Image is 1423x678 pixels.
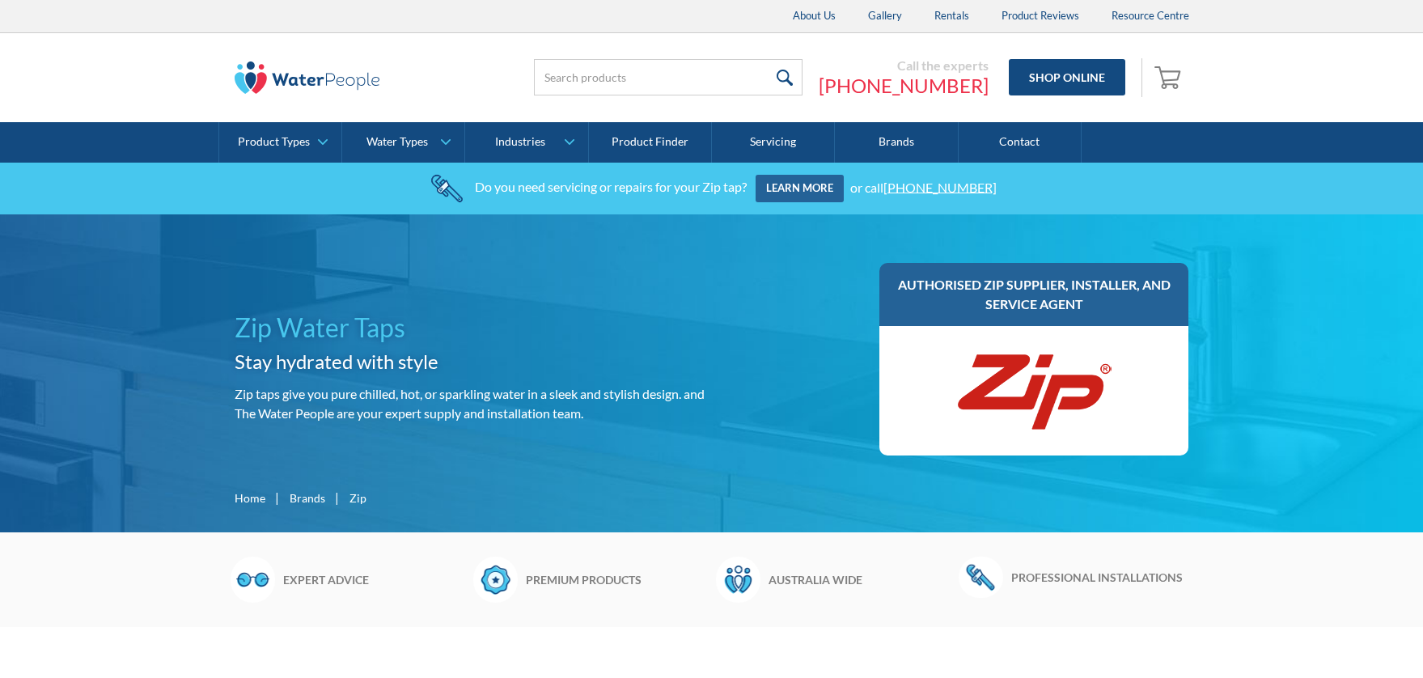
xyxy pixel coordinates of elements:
div: Call the experts [819,57,989,74]
h6: Australia wide [769,571,951,588]
img: Zip [953,342,1115,439]
img: Glasses [231,557,275,602]
img: Wrench [959,557,1003,597]
input: Search products [534,59,803,95]
img: The Water People [235,61,380,94]
h6: Premium products [526,571,708,588]
a: Brands [835,122,958,163]
p: Zip taps give you pure chilled, hot, or sparkling water in a sleek and stylish design. and The Wa... [235,384,705,423]
a: Product Finder [589,122,712,163]
img: Waterpeople Symbol [716,557,760,602]
h1: Zip Water Taps [235,308,705,347]
a: Home [235,489,265,506]
a: [PHONE_NUMBER] [883,179,997,194]
a: Product Types [219,122,341,163]
h3: Authorised Zip supplier, installer, and service agent [896,275,1173,314]
div: Do you need servicing or repairs for your Zip tap? [475,179,747,194]
a: Open empty cart [1150,58,1189,97]
div: Industries [495,135,545,149]
img: shopping cart [1154,64,1185,90]
a: Water Types [342,122,464,163]
a: Shop Online [1009,59,1125,95]
div: Product Types [238,135,310,149]
img: Badge [473,557,518,602]
a: Learn more [756,175,844,202]
div: or call [850,179,997,194]
a: Contact [959,122,1082,163]
div: | [273,488,282,507]
div: Zip [349,489,366,506]
a: Servicing [712,122,835,163]
h6: Expert advice [283,571,465,588]
div: | [333,488,341,507]
a: Brands [290,489,325,506]
div: Water Types [366,135,428,149]
a: [PHONE_NUMBER] [819,74,989,98]
h2: Stay hydrated with style [235,347,705,376]
h6: Professional installations [1011,569,1193,586]
a: Industries [465,122,587,163]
